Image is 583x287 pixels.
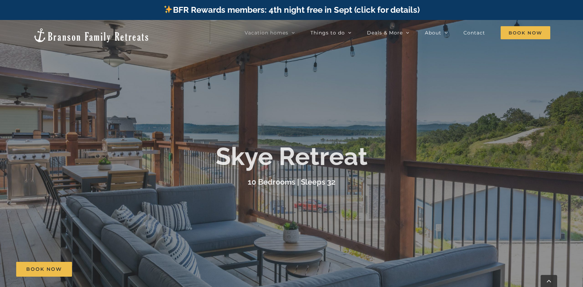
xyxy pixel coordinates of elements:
a: Deals & More [367,26,409,40]
a: Vacation homes [245,26,295,40]
span: Deals & More [367,30,403,35]
h3: 10 Bedrooms | Sleeps 32 [248,178,335,187]
a: About [425,26,448,40]
span: About [425,30,441,35]
nav: Main Menu [245,26,550,40]
span: Things to do [310,30,345,35]
a: Things to do [310,26,351,40]
span: Contact [463,30,485,35]
img: ✨ [164,5,172,13]
span: Book Now [501,26,550,39]
img: Branson Family Retreats Logo [33,28,150,43]
span: Book Now [26,266,62,272]
a: Book Now [16,262,72,277]
a: Contact [463,26,485,40]
b: Skye Retreat [216,142,368,171]
span: Vacation homes [245,30,288,35]
a: BFR Rewards members: 4th night free in Sept (click for details) [163,5,419,15]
